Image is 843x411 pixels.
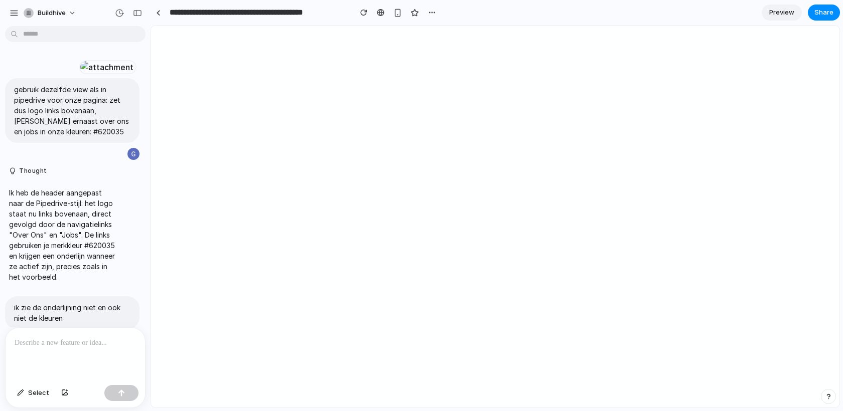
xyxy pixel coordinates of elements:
button: Share [808,5,840,21]
button: Buildhive [20,5,81,21]
span: Select [28,388,49,398]
p: ik zie de onderlijning niet en ook niet de kleuren [14,302,130,323]
span: Share [814,8,833,18]
span: Buildhive [38,8,66,18]
p: Ik heb de header aangepast naar de Pipedrive-stijl: het logo staat nu links bovenaan, direct gevo... [9,187,116,282]
span: Preview [769,8,794,18]
p: gebruik dezelfde view als in pipedrive voor onze pagina: zet dus logo links bovenaan, [PERSON_NAM... [14,84,130,137]
a: Preview [762,5,802,21]
button: Select [12,385,54,401]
